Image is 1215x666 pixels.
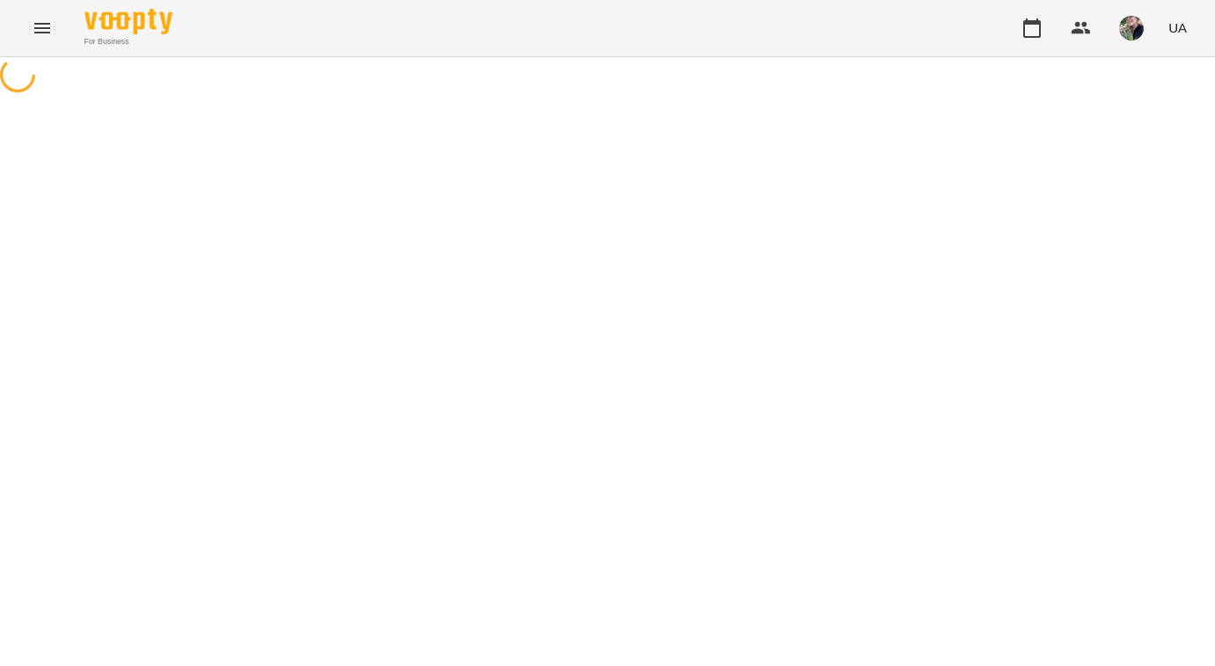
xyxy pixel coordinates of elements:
[84,9,172,34] img: Voopty Logo
[21,7,63,49] button: Menu
[1161,11,1194,44] button: UA
[1119,16,1144,40] img: ee1b7481cd68f5b66c71edb09350e4c2.jpg
[84,36,172,48] span: For Business
[1168,18,1187,37] span: UA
